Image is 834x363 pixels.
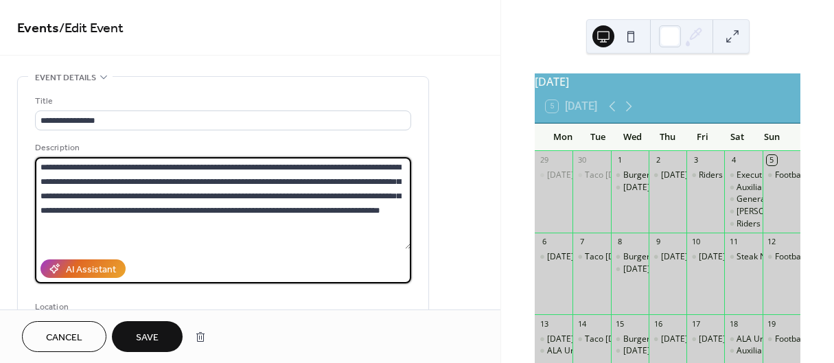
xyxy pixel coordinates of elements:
[767,237,777,247] div: 12
[767,318,777,329] div: 19
[724,206,762,218] div: SAL Meeting
[724,251,762,263] div: Steak Night
[699,169,788,181] div: Riders SoCal Bike Night
[539,155,549,165] div: 29
[539,237,549,247] div: 6
[653,237,663,247] div: 9
[623,333,683,345] div: Burgers & Fries
[611,169,649,181] div: Burgers & Fries
[611,182,649,194] div: Wednesday Night Karaoke
[691,155,701,165] div: 3
[767,155,777,165] div: 5
[535,251,572,263] div: Monday's Mr Bill's Crock Pot Meals
[585,169,632,181] div: Taco [DATE]
[685,124,720,151] div: Fri
[728,237,739,247] div: 11
[615,237,625,247] div: 8
[724,169,762,181] div: Executive Committe Meeting
[615,124,650,151] div: Wed
[547,169,723,181] div: [DATE] Mr [PERSON_NAME]'s Crock Pot Meals
[577,155,587,165] div: 30
[59,15,124,42] span: / Edit Event
[22,321,106,352] button: Cancel
[686,333,724,345] div: Friday Night Karaoke
[535,333,572,345] div: Monday's Mr Bill's Crock Pot Meals
[661,169,728,181] div: [DATE] Chili Dogs
[720,124,755,151] div: Sat
[611,251,649,263] div: Burgers & Fries
[35,71,96,85] span: Event details
[699,251,782,263] div: [DATE] Night Karaoke
[546,124,581,151] div: Mon
[649,333,686,345] div: Thursday Chili Dogs
[40,259,126,278] button: AI Assistant
[661,251,728,263] div: [DATE] Chili Dogs
[615,318,625,329] div: 15
[623,345,706,357] div: [DATE] Night Karaoke
[623,251,683,263] div: Burgers & Fries
[611,333,649,345] div: Burgers & Fries
[577,237,587,247] div: 7
[691,318,701,329] div: 17
[572,333,610,345] div: Taco Tuesday
[724,182,762,194] div: Auxiliary Unit 574 Breakfast
[577,318,587,329] div: 14
[615,155,625,165] div: 1
[572,251,610,263] div: Taco Tuesday
[737,194,801,205] div: General Meeting
[649,251,686,263] div: Thursday Chili Dogs
[581,124,616,151] div: Tue
[35,300,408,314] div: Location
[686,251,724,263] div: Friday Night Karaoke
[691,237,701,247] div: 10
[699,333,782,345] div: [DATE] Night Karaoke
[653,155,663,165] div: 2
[572,169,610,181] div: Taco Tuesday
[35,94,408,108] div: Title
[737,345,815,357] div: Auxiliary Pasta Night
[46,331,82,345] span: Cancel
[611,264,649,275] div: Wednesday Night Karaoke
[623,169,683,181] div: Burgers & Fries
[737,218,794,230] div: Riders Meeting
[728,155,739,165] div: 4
[535,73,800,90] div: [DATE]
[611,345,649,357] div: Wednesday Night Karaoke
[623,182,706,194] div: [DATE] Night Karaoke
[649,169,686,181] div: Thursday Chili Dogs
[650,124,685,151] div: Thu
[136,331,159,345] span: Save
[547,333,723,345] div: [DATE] Mr [PERSON_NAME]'s Crock Pot Meals
[653,318,663,329] div: 16
[547,345,630,357] div: ALA Unit 574 Meeting
[585,251,632,263] div: Taco [DATE]
[547,251,723,263] div: [DATE] Mr [PERSON_NAME]'s Crock Pot Meals
[17,15,59,42] a: Events
[623,264,706,275] div: [DATE] Night Karaoke
[66,263,116,277] div: AI Assistant
[686,169,724,181] div: Riders SoCal Bike Night
[763,169,800,181] div: Football Sundays
[535,169,572,181] div: Monday's Mr Bill's Crock Pot Meals
[112,321,183,352] button: Save
[585,333,632,345] div: Taco [DATE]
[661,333,728,345] div: [DATE] Chili Dogs
[724,345,762,357] div: Auxiliary Pasta Night
[763,333,800,345] div: Football Sundays
[754,124,789,151] div: Sun
[737,251,780,263] div: Steak Night
[728,318,739,329] div: 18
[724,333,762,345] div: ALA Unit 574 Juniors Meeting
[763,251,800,263] div: Football Sundays
[539,318,549,329] div: 13
[724,194,762,205] div: General Meeting
[35,141,408,155] div: Description
[724,218,762,230] div: Riders Meeting
[535,345,572,357] div: ALA Unit 574 Meeting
